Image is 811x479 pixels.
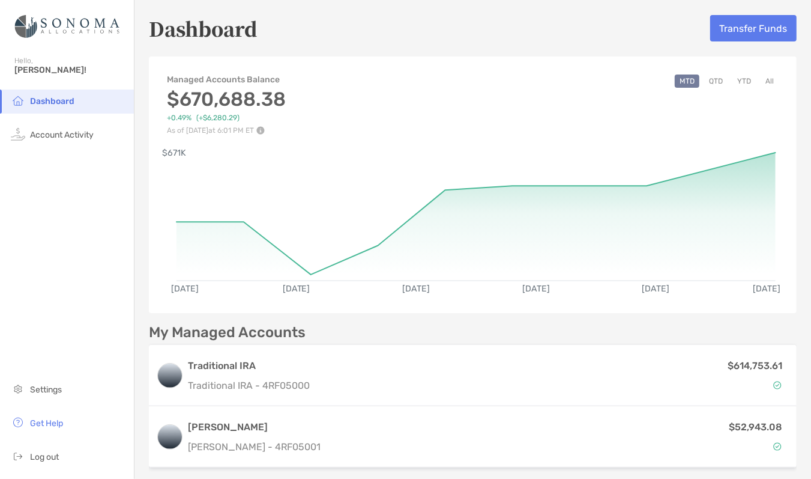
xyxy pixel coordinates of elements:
[188,420,321,435] h3: [PERSON_NAME]
[11,415,25,430] img: get-help icon
[256,126,265,135] img: Performance Info
[188,378,310,393] p: Traditional IRA - 4RF05000
[30,96,74,106] span: Dashboard
[642,284,669,294] text: [DATE]
[11,127,25,141] img: activity icon
[11,382,25,396] img: settings icon
[30,452,59,462] span: Log out
[162,148,186,158] text: $671K
[11,93,25,108] img: household icon
[149,14,258,42] h5: Dashboard
[728,358,782,373] p: $614,753.61
[188,359,310,373] h3: Traditional IRA
[402,284,430,294] text: [DATE]
[761,75,779,88] button: All
[773,442,782,451] img: Account Status icon
[704,75,728,88] button: QTD
[188,439,321,454] p: [PERSON_NAME] - 4RF05001
[710,15,797,41] button: Transfer Funds
[167,75,286,85] h4: Managed Accounts Balance
[729,420,782,435] p: $52,943.08
[11,449,25,463] img: logout icon
[30,418,63,429] span: Get Help
[753,284,781,294] text: [DATE]
[196,114,240,123] span: ( +$6,280.29 )
[30,385,62,395] span: Settings
[171,284,199,294] text: [DATE]
[283,284,310,294] text: [DATE]
[167,126,286,135] p: As of [DATE] at 6:01 PM ET
[30,130,94,140] span: Account Activity
[167,114,191,123] span: +0.49%
[14,5,119,48] img: Zoe Logo
[773,381,782,389] img: Account Status icon
[158,425,182,449] img: logo account
[675,75,699,88] button: MTD
[167,88,286,111] h3: $670,688.38
[158,364,182,388] img: logo account
[149,325,306,340] p: My Managed Accounts
[732,75,756,88] button: YTD
[522,284,550,294] text: [DATE]
[14,65,127,75] span: [PERSON_NAME]!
